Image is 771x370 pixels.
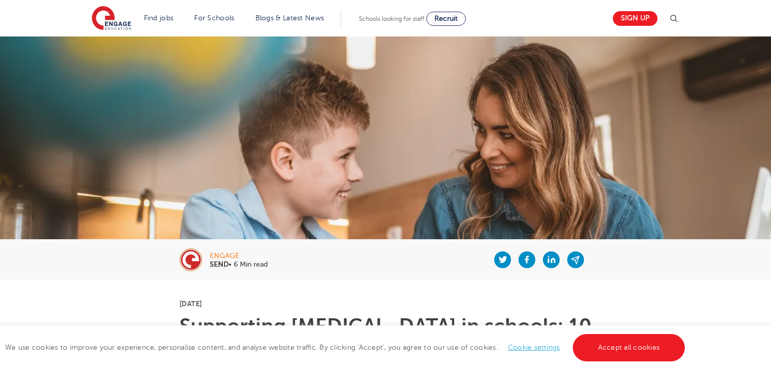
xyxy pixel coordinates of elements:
[210,261,229,268] b: SEND
[92,6,131,31] img: Engage Education
[179,316,592,357] h1: Supporting [MEDICAL_DATA] in schools: 10 teaching strategies
[359,15,424,22] span: Schools looking for staff
[255,14,324,22] a: Blogs & Latest News
[210,252,268,260] div: engage
[194,14,234,22] a: For Schools
[434,15,458,22] span: Recruit
[573,334,685,361] a: Accept all cookies
[179,300,592,307] p: [DATE]
[210,261,268,268] p: • 6 Min read
[5,344,687,351] span: We use cookies to improve your experience, personalise content, and analyse website traffic. By c...
[426,12,466,26] a: Recruit
[144,14,174,22] a: Find jobs
[508,344,560,351] a: Cookie settings
[613,11,657,26] a: Sign up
